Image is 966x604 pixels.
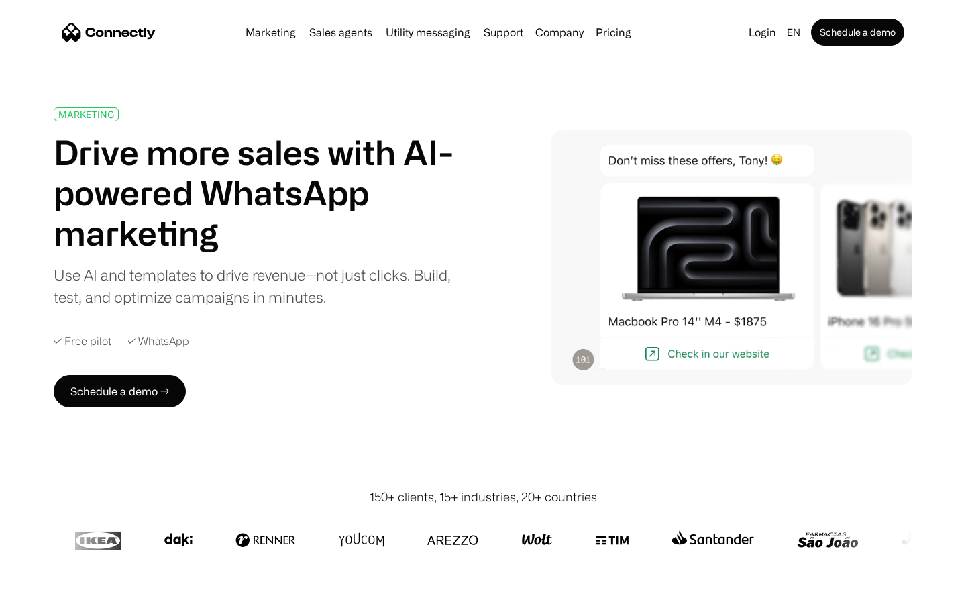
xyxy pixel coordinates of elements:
[478,27,529,38] a: Support
[811,19,904,46] a: Schedule a demo
[304,27,378,38] a: Sales agents
[370,488,597,506] div: 150+ clients, 15+ industries, 20+ countries
[54,335,111,348] div: ✓ Free pilot
[54,375,186,407] a: Schedule a demo →
[58,109,114,119] div: MARKETING
[590,27,637,38] a: Pricing
[380,27,476,38] a: Utility messaging
[535,23,584,42] div: Company
[13,579,80,599] aside: Language selected: English
[743,23,782,42] a: Login
[54,132,468,253] h1: Drive more sales with AI-powered WhatsApp marketing
[240,27,301,38] a: Marketing
[787,23,800,42] div: en
[27,581,80,599] ul: Language list
[127,335,189,348] div: ✓ WhatsApp
[54,264,468,308] div: Use AI and templates to drive revenue—not just clicks. Build, test, and optimize campaigns in min...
